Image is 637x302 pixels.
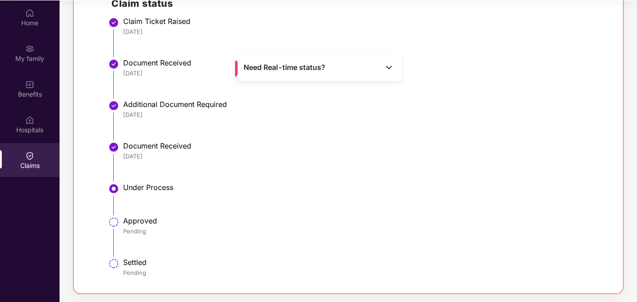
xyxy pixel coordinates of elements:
[25,44,34,53] img: svg+xml;base64,PHN2ZyB3aWR0aD0iMjAiIGhlaWdodD0iMjAiIHZpZXdCb3g9IjAgMCAyMCAyMCIgZmlsbD0ibm9uZSIgeG...
[123,100,603,109] div: Additional Document Required
[384,63,393,72] img: Toggle Icon
[123,28,603,36] div: [DATE]
[123,152,603,160] div: [DATE]
[123,216,603,225] div: Approved
[25,116,34,125] img: svg+xml;base64,PHN2ZyBpZD0iSG9zcGl0YWxzIiB4bWxucz0iaHR0cDovL3d3dy53My5vcmcvMjAwMC9zdmciIHdpZHRoPS...
[25,151,34,160] img: svg+xml;base64,PHN2ZyBpZD0iQ2xhaW0iIHhtbG5zPSJodHRwOi8vd3d3LnczLm9yZy8yMDAwL3N2ZyIgd2lkdGg9IjIwIi...
[123,69,603,77] div: [DATE]
[123,17,603,26] div: Claim Ticket Raised
[123,258,603,267] div: Settled
[108,100,119,111] img: svg+xml;base64,PHN2ZyBpZD0iU3RlcC1Eb25lLTMyeDMyIiB4bWxucz0iaHR0cDovL3d3dy53My5vcmcvMjAwMC9zdmciIH...
[123,183,603,192] div: Under Process
[25,9,34,18] img: svg+xml;base64,PHN2ZyBpZD0iSG9tZSIgeG1sbnM9Imh0dHA6Ly93d3cudzMub3JnLzIwMDAvc3ZnIiB3aWR0aD0iMjAiIG...
[123,227,603,235] div: Pending
[108,217,119,228] img: svg+xml;base64,PHN2ZyBpZD0iU3RlcC1QZW5kaW5nLTMyeDMyIiB4bWxucz0iaHR0cDovL3d3dy53My5vcmcvMjAwMC9zdm...
[108,258,119,269] img: svg+xml;base64,PHN2ZyBpZD0iU3RlcC1QZW5kaW5nLTMyeDMyIiB4bWxucz0iaHR0cDovL3d3dy53My5vcmcvMjAwMC9zdm...
[108,183,119,194] img: svg+xml;base64,PHN2ZyBpZD0iU3RlcC1BY3RpdmUtMzJ4MzIiIHhtbG5zPSJodHRwOi8vd3d3LnczLm9yZy8yMDAwL3N2Zy...
[108,17,119,28] img: svg+xml;base64,PHN2ZyBpZD0iU3RlcC1Eb25lLTMyeDMyIiB4bWxucz0iaHR0cDovL3d3dy53My5vcmcvMjAwMC9zdmciIH...
[244,63,325,72] span: Need Real-time status?
[123,141,603,150] div: Document Received
[123,58,603,67] div: Document Received
[25,80,34,89] img: svg+xml;base64,PHN2ZyBpZD0iQmVuZWZpdHMiIHhtbG5zPSJodHRwOi8vd3d3LnczLm9yZy8yMDAwL3N2ZyIgd2lkdGg9Ij...
[108,142,119,153] img: svg+xml;base64,PHN2ZyBpZD0iU3RlcC1Eb25lLTMyeDMyIiB4bWxucz0iaHR0cDovL3d3dy53My5vcmcvMjAwMC9zdmciIH...
[123,111,603,119] div: [DATE]
[123,269,603,277] div: Pending
[108,59,119,70] img: svg+xml;base64,PHN2ZyBpZD0iU3RlcC1Eb25lLTMyeDMyIiB4bWxucz0iaHR0cDovL3d3dy53My5vcmcvMjAwMC9zdmciIH...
